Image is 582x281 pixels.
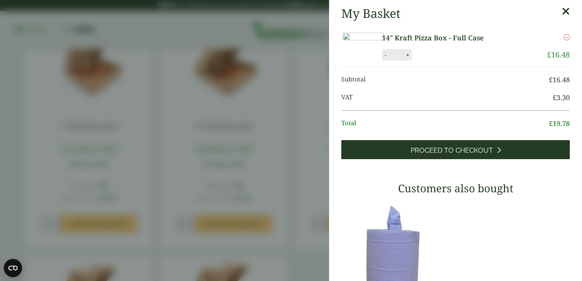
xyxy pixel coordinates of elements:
bdi: 3.30 [553,93,570,102]
bdi: 19.78 [549,119,570,128]
a: Proceed to Checkout [341,140,570,159]
bdi: 16.48 [549,75,570,84]
span: £ [553,93,556,102]
button: Open CMP widget [4,259,22,277]
h3: Customers also bought [341,182,570,195]
button: + [404,52,411,58]
bdi: 16.48 [547,49,570,60]
h2: My Basket [341,6,400,21]
span: £ [547,49,551,60]
span: Proceed to Checkout [411,146,493,155]
span: £ [549,75,553,84]
span: Subtotal [341,75,549,85]
button: - [382,52,389,58]
span: VAT [341,93,553,103]
span: £ [549,119,553,128]
span: Total [341,118,549,129]
a: Remove this item [564,33,570,42]
a: 14" Kraft Pizza Box - Full Case [382,33,515,43]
